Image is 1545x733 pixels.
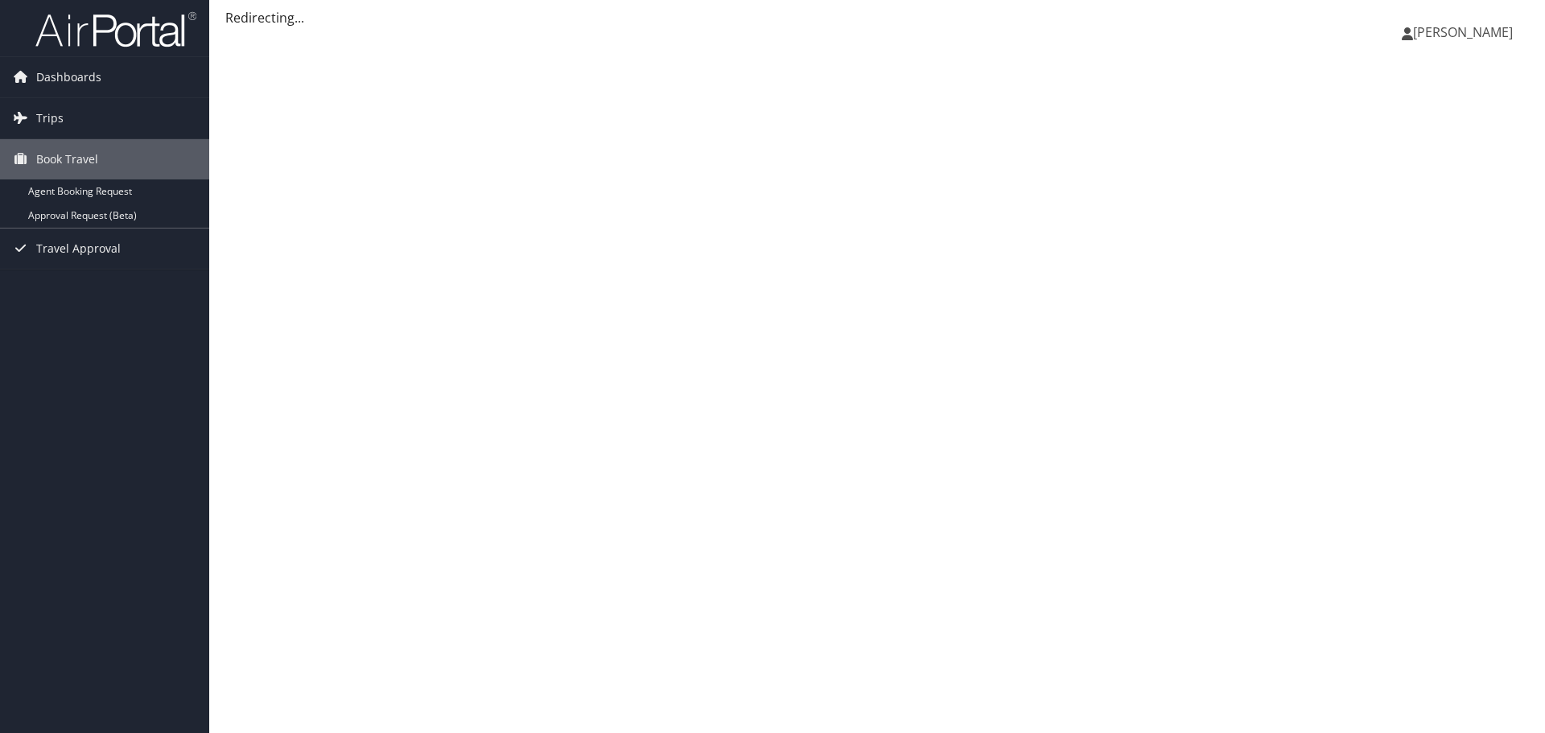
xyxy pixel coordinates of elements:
span: Trips [36,98,64,138]
span: Travel Approval [36,229,121,269]
span: [PERSON_NAME] [1413,23,1513,41]
a: [PERSON_NAME] [1402,8,1529,56]
img: airportal-logo.png [35,10,196,48]
span: Book Travel [36,139,98,179]
div: Redirecting... [225,8,1529,27]
span: Dashboards [36,57,101,97]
